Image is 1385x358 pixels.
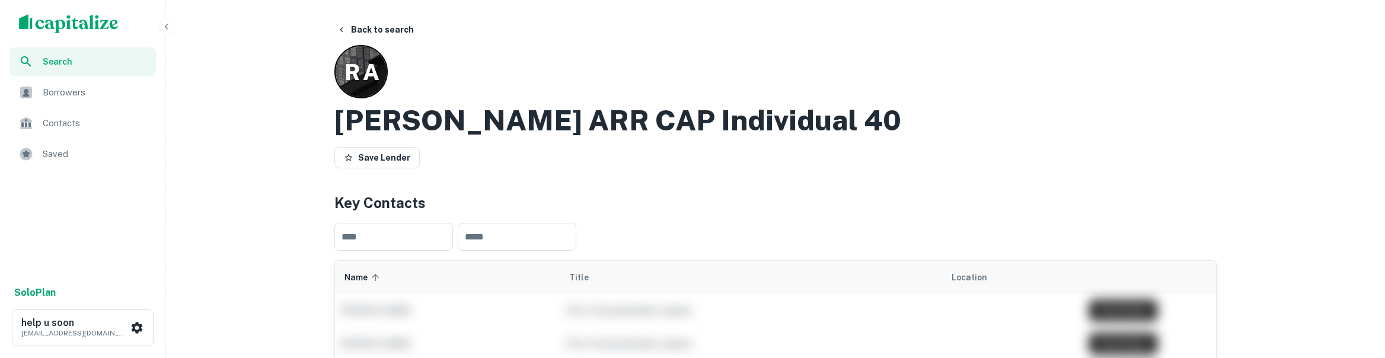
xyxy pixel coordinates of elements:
[21,328,128,338] p: [EMAIL_ADDRESS][DOMAIN_NAME]
[9,47,156,76] a: Search
[12,309,154,346] button: help u soon[EMAIL_ADDRESS][DOMAIN_NAME]
[19,14,119,33] img: capitalize-logo.png
[332,19,419,40] button: Back to search
[9,78,156,107] a: Borrowers
[9,140,156,168] a: Saved
[14,287,56,298] strong: Solo Plan
[43,147,149,161] span: Saved
[43,55,149,68] span: Search
[14,286,56,300] a: SoloPlan
[334,192,1217,213] h4: Key Contacts
[334,103,901,138] h2: [PERSON_NAME] ARR CAP Individual 40
[43,85,149,100] span: Borrowers
[43,116,149,130] span: Contacts
[334,147,420,168] button: Save Lender
[344,55,378,89] p: R A
[9,109,156,138] a: Contacts
[21,318,128,328] h6: help u soon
